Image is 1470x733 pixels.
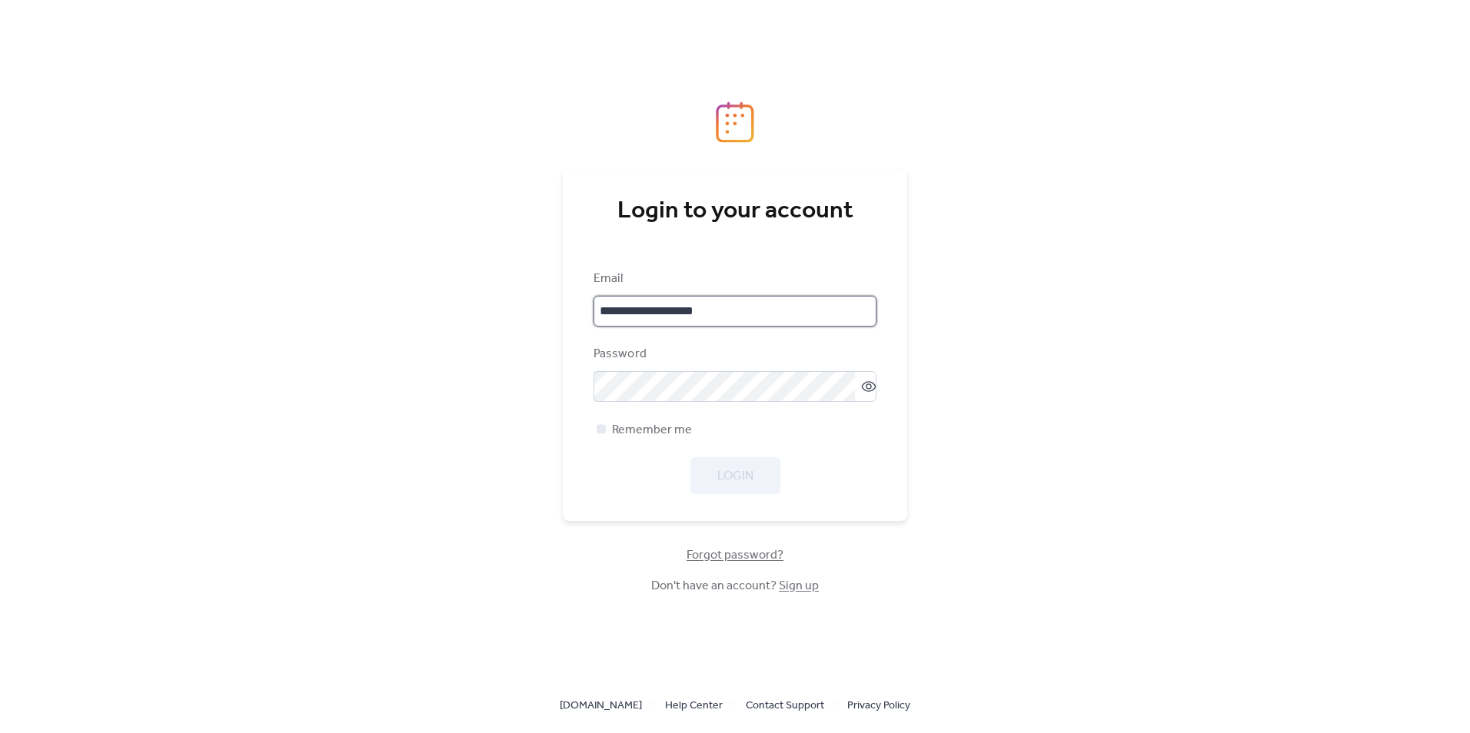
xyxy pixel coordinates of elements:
[560,697,642,715] span: [DOMAIN_NAME]
[687,551,783,559] a: Forgot password?
[594,196,876,227] div: Login to your account
[665,695,723,715] a: Help Center
[612,421,692,439] span: Remember me
[746,697,824,715] span: Contact Support
[746,695,824,715] a: Contact Support
[594,345,873,363] div: Password
[847,697,910,715] span: Privacy Policy
[847,695,910,715] a: Privacy Policy
[594,270,873,288] div: Email
[779,574,819,598] a: Sign up
[651,577,819,595] span: Don't have an account?
[560,695,642,715] a: [DOMAIN_NAME]
[716,101,754,143] img: logo
[687,546,783,565] span: Forgot password?
[665,697,723,715] span: Help Center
